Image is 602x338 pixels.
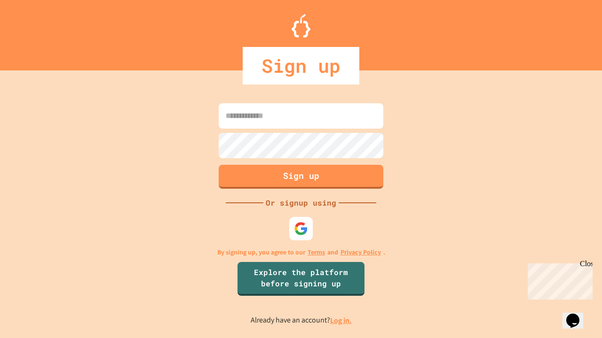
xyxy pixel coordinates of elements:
[219,165,383,189] button: Sign up
[292,14,310,38] img: Logo.svg
[562,300,593,329] iframe: chat widget
[238,262,364,296] a: Explore the platform before signing up
[251,315,352,326] p: Already have an account?
[217,247,385,257] p: By signing up, you agree to our and .
[263,197,339,208] div: Or signup using
[524,260,593,300] iframe: chat widget
[330,315,352,325] a: Log in.
[294,222,308,236] img: google-icon.svg
[4,4,65,60] div: Chat with us now!Close
[243,47,359,84] div: Sign up
[308,247,325,257] a: Terms
[341,247,381,257] a: Privacy Policy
